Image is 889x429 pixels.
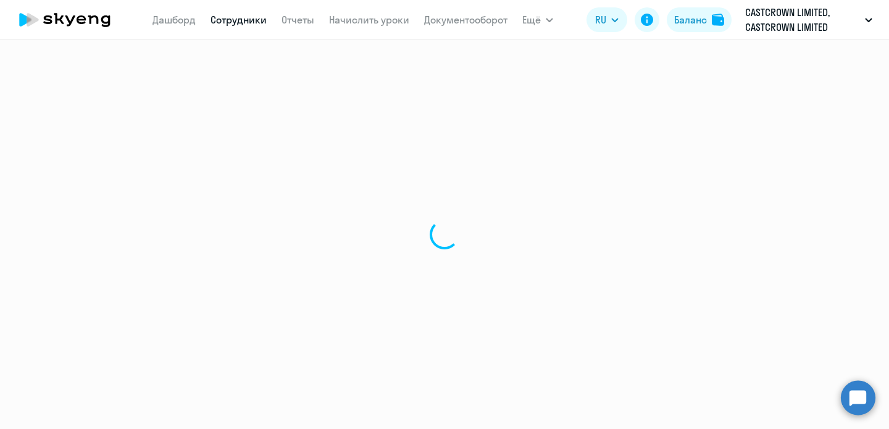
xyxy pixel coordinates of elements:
a: Дашборд [152,14,196,26]
a: Документооборот [424,14,507,26]
button: Балансbalance [667,7,732,32]
span: RU [595,12,606,27]
div: Баланс [674,12,707,27]
button: CASTCROWN LIMITED, CASTCROWN LIMITED [739,5,879,35]
a: Сотрудники [211,14,267,26]
span: Ещё [522,12,541,27]
button: Ещё [522,7,553,32]
a: Отчеты [282,14,314,26]
a: Начислить уроки [329,14,409,26]
img: balance [712,14,724,26]
p: CASTCROWN LIMITED, CASTCROWN LIMITED [745,5,860,35]
button: RU [586,7,627,32]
